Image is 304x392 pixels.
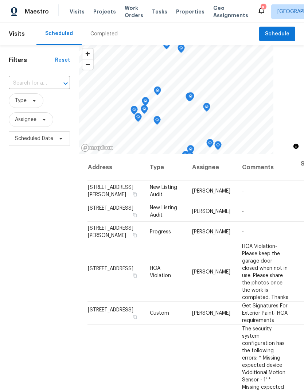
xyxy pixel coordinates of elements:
div: Scheduled [45,30,73,37]
span: New Listing Audit [150,205,177,218]
div: Map marker [130,106,138,117]
span: Tasks [152,9,167,14]
span: HOA Violation [150,265,171,278]
div: Map marker [163,40,170,52]
span: [PERSON_NAME] [192,310,230,315]
button: Zoom in [82,48,93,59]
h1: Filters [9,57,55,64]
div: Reset [55,57,70,64]
button: Copy Address [132,313,138,320]
span: Visits [9,26,25,42]
span: Schedule [265,30,289,39]
span: - [242,189,244,194]
span: Zoom out [82,59,93,70]
div: Map marker [182,151,189,162]
span: [STREET_ADDRESS] [88,206,133,211]
div: Completed [90,30,118,38]
div: Map marker [153,116,161,127]
th: Comments [236,154,295,181]
span: Assignee [15,116,36,123]
span: [STREET_ADDRESS][PERSON_NAME] [88,226,133,238]
div: 5 [261,4,266,12]
div: Map marker [154,86,161,98]
th: Type [144,154,186,181]
span: Type [15,97,27,104]
span: [STREET_ADDRESS] [88,307,133,312]
a: Mapbox homepage [81,144,113,152]
div: Map marker [187,145,194,156]
span: Toggle attribution [294,142,298,150]
span: Get Signatures For Exterior Paint- HOA requirements [242,303,288,323]
span: - [242,229,244,234]
span: Projects [93,8,116,15]
canvas: Map [79,45,273,154]
button: Copy Address [132,212,138,218]
button: Toggle attribution [292,142,300,151]
span: Properties [176,8,204,15]
span: New Listing Audit [150,185,177,197]
button: Copy Address [132,272,138,279]
span: [STREET_ADDRESS] [88,266,133,271]
span: Progress [150,229,171,234]
span: [PERSON_NAME] [192,209,230,214]
div: Map marker [186,93,193,104]
button: Zoom out [82,59,93,70]
span: Custom [150,310,169,315]
span: [STREET_ADDRESS][PERSON_NAME] [88,185,133,197]
input: Search for an address... [9,78,50,89]
div: Map marker [214,141,222,152]
div: Map marker [203,103,210,114]
button: Schedule [259,27,295,42]
div: Map marker [141,105,148,116]
span: Scheduled Date [15,135,53,142]
span: Work Orders [125,4,143,19]
th: Assignee [186,154,236,181]
span: - [242,209,244,214]
div: Map marker [187,92,194,104]
th: Address [87,154,144,181]
span: Visits [70,8,85,15]
button: Copy Address [132,191,138,198]
span: [PERSON_NAME] [192,229,230,234]
div: Map marker [206,139,214,150]
div: Map marker [178,44,185,55]
span: Geo Assignments [213,4,248,19]
span: [PERSON_NAME] [192,269,230,274]
button: Copy Address [132,232,138,238]
div: Map marker [142,97,149,108]
div: Map marker [186,151,193,162]
span: Maestro [25,8,49,15]
span: [PERSON_NAME] [192,189,230,194]
span: HOA Violation- Please keep the garage door closed when not in use. Please share the photos once t... [242,244,288,300]
div: Map marker [135,113,142,124]
button: Open [61,78,71,89]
